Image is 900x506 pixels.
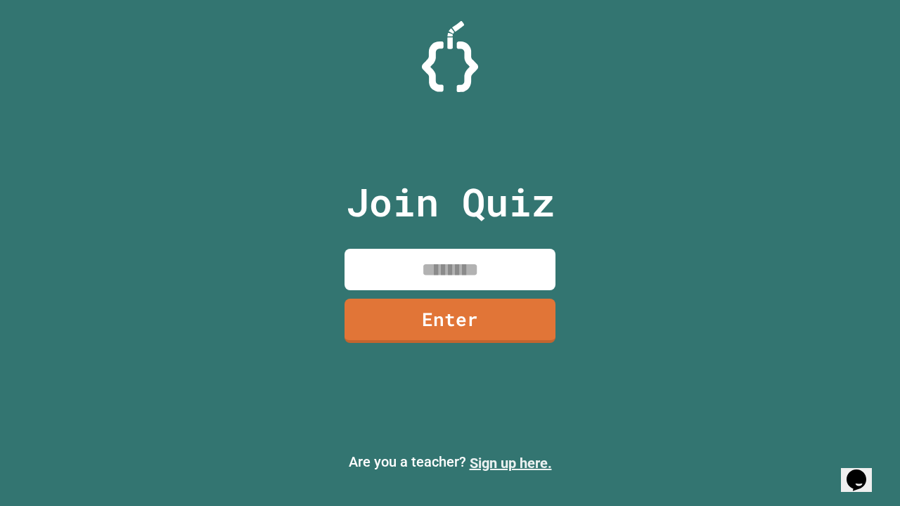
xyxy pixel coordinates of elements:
p: Join Quiz [346,173,555,231]
a: Sign up here. [470,455,552,472]
iframe: chat widget [841,450,886,492]
img: Logo.svg [422,21,478,92]
p: Are you a teacher? [11,451,889,474]
a: Enter [345,299,555,343]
